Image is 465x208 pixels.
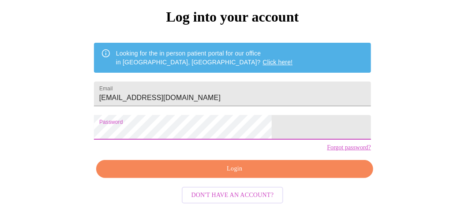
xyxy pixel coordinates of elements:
[116,45,293,70] div: Looking for the in person patient portal for our office in [GEOGRAPHIC_DATA], [GEOGRAPHIC_DATA]?
[191,190,274,201] span: Don't have an account?
[182,187,284,204] button: Don't have an account?
[327,144,371,151] a: Forgot password?
[94,9,371,25] h3: Log into your account
[106,163,363,175] span: Login
[263,59,293,66] a: Click here!
[96,160,373,178] button: Login
[180,191,286,198] a: Don't have an account?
